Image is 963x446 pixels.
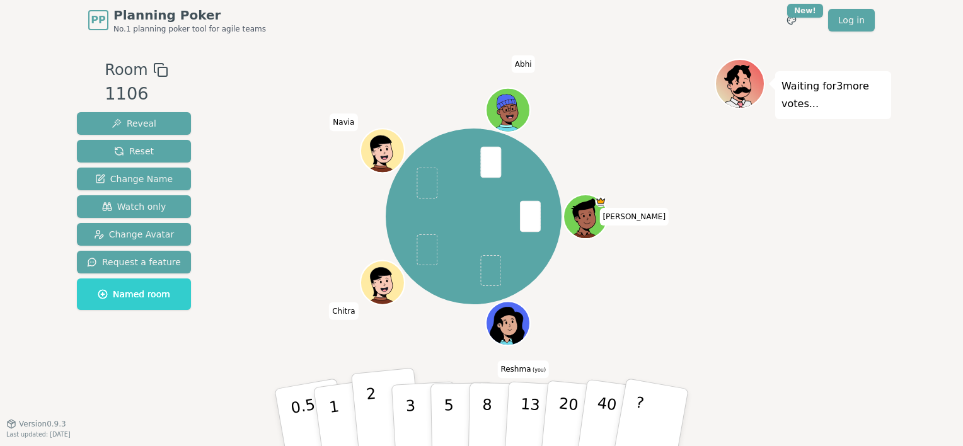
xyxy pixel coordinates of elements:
p: Waiting for 3 more votes... [781,77,885,113]
span: Click to change your name [599,208,669,226]
span: Last updated: [DATE] [6,431,71,438]
button: Version0.9.3 [6,419,66,429]
button: Click to change your avatar [488,302,529,344]
span: Room [105,59,147,81]
button: Named room [77,278,191,310]
span: PP [91,13,105,28]
button: Change Avatar [77,223,191,246]
button: Change Name [77,168,191,190]
span: Change Avatar [94,228,175,241]
a: Log in [828,9,875,31]
span: Watch only [102,200,166,213]
span: Version 0.9.3 [19,419,66,429]
span: Click to change your name [512,55,535,72]
span: Matt is the host [596,196,607,207]
span: Click to change your name [497,360,549,378]
div: New! [787,4,823,18]
span: (you) [531,367,546,373]
span: Request a feature [87,256,181,268]
div: 1106 [105,81,168,107]
span: Change Name [95,173,173,185]
span: Click to change your name [330,113,357,131]
button: New! [780,9,803,31]
button: Watch only [77,195,191,218]
button: Reset [77,140,191,163]
span: Reset [114,145,154,157]
span: Planning Poker [113,6,266,24]
a: PPPlanning PokerNo.1 planning poker tool for agile teams [88,6,266,34]
span: Reveal [112,117,156,130]
span: Named room [98,288,170,300]
button: Request a feature [77,251,191,273]
span: No.1 planning poker tool for agile teams [113,24,266,34]
span: Click to change your name [329,302,358,319]
button: Reveal [77,112,191,135]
